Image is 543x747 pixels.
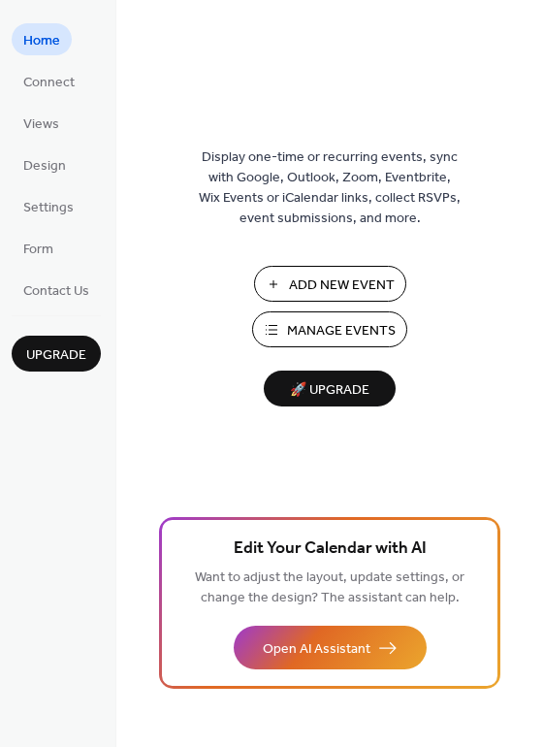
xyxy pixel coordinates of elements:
[275,377,384,404] span: 🚀 Upgrade
[23,281,89,302] span: Contact Us
[26,345,86,366] span: Upgrade
[12,232,65,264] a: Form
[23,31,60,51] span: Home
[12,336,101,372] button: Upgrade
[12,65,86,97] a: Connect
[263,639,370,660] span: Open AI Assistant
[252,311,407,347] button: Manage Events
[23,73,75,93] span: Connect
[234,626,427,669] button: Open AI Assistant
[195,565,464,611] span: Want to adjust the layout, update settings, or change the design? The assistant can help.
[12,23,72,55] a: Home
[23,114,59,135] span: Views
[12,148,78,180] a: Design
[23,198,74,218] span: Settings
[254,266,406,302] button: Add New Event
[12,107,71,139] a: Views
[234,536,427,563] span: Edit Your Calendar with AI
[23,240,53,260] span: Form
[12,274,101,306] a: Contact Us
[289,276,395,296] span: Add New Event
[264,371,396,406] button: 🚀 Upgrade
[199,147,461,229] span: Display one-time or recurring events, sync with Google, Outlook, Zoom, Eventbrite, Wix Events or ...
[287,321,396,341] span: Manage Events
[23,156,66,177] span: Design
[12,190,85,222] a: Settings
